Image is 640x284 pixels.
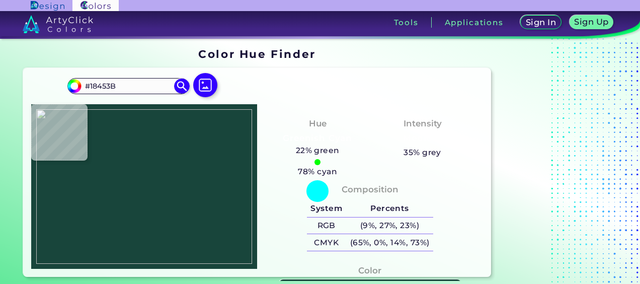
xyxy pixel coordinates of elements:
[445,19,504,26] h3: Applications
[342,182,398,197] h4: Composition
[174,79,189,94] img: icon search
[198,46,315,61] h1: Color Hue Finder
[394,19,419,26] h3: Tools
[346,200,433,217] h5: Percents
[36,109,252,264] img: 01f19076-3d38-4252-a328-3ce87399ede7
[309,116,327,131] h4: Hue
[294,165,341,178] h5: 78% cyan
[404,146,441,159] h5: 35% grey
[572,16,611,29] a: Sign Up
[346,234,433,251] h5: (65%, 0%, 14%, 73%)
[193,73,217,97] img: icon picture
[399,132,446,145] h3: Medium
[576,18,607,26] h5: Sign Up
[346,218,433,234] h5: (9%, 27%, 23%)
[307,218,346,234] h5: RGB
[279,132,357,145] h3: Greenish Cyan
[31,1,64,11] img: ArtyClick Design logo
[522,16,559,29] a: Sign In
[495,44,621,281] iframe: Advertisement
[527,19,554,26] h5: Sign In
[307,200,346,217] h5: System
[404,116,442,131] h4: Intensity
[82,79,175,93] input: type color..
[358,263,381,278] h4: Color
[23,15,94,33] img: logo_artyclick_colors_white.svg
[307,234,346,251] h5: CMYK
[292,144,344,157] h5: 22% green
